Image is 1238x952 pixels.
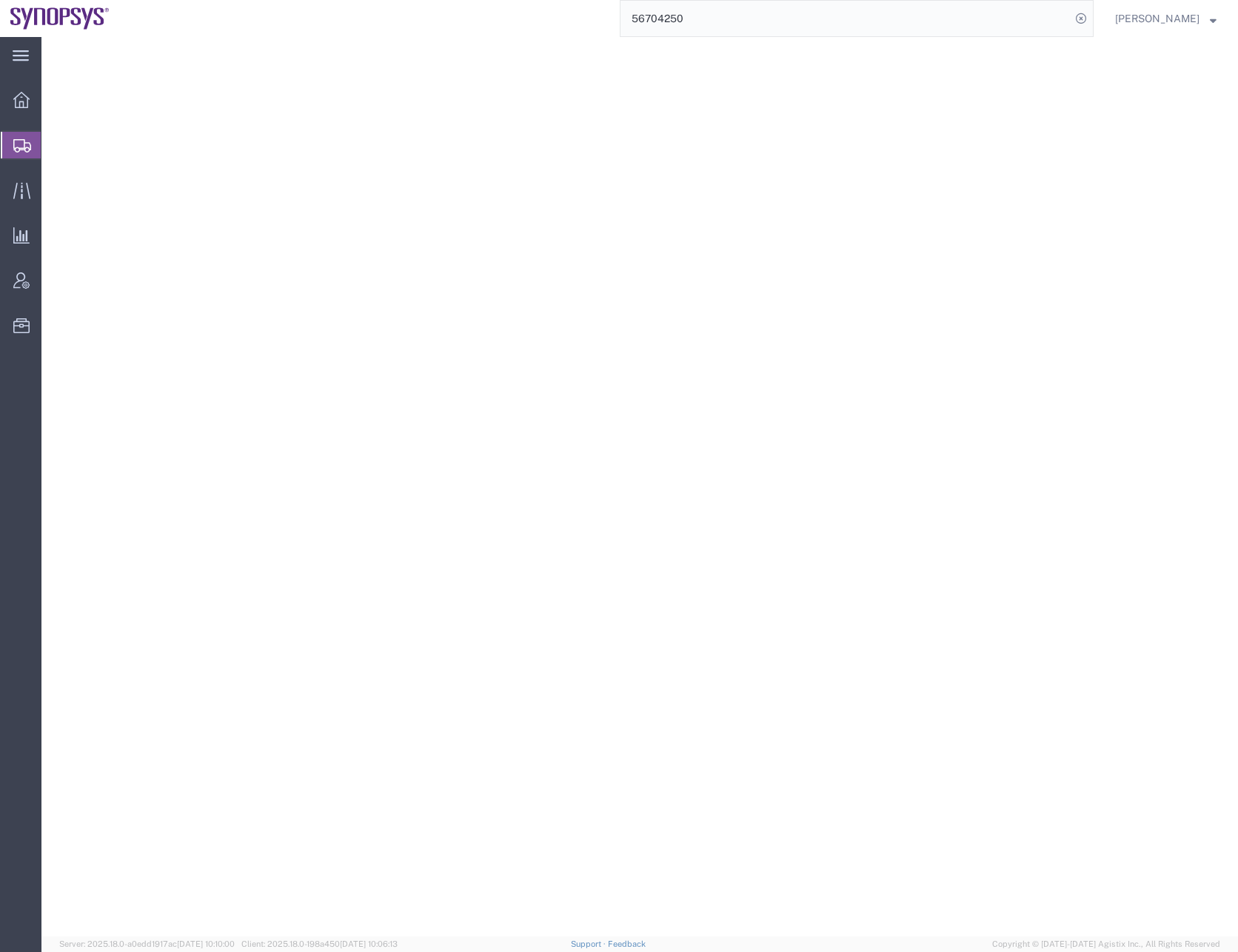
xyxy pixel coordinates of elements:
[10,7,110,30] img: logo
[177,939,235,948] span: [DATE] 10:10:00
[620,1,1071,36] input: Search for shipment number, reference number
[59,939,235,948] span: Server: 2025.18.0-a0edd1917ac
[241,939,398,948] span: Client: 2025.18.0-198a450
[1114,10,1217,27] button: [PERSON_NAME]
[608,939,646,948] a: Feedback
[571,939,608,948] a: Support
[340,939,398,948] span: [DATE] 10:06:13
[41,37,1238,936] iframe: FS Legacy Container
[992,938,1220,951] span: Copyright © [DATE]-[DATE] Agistix Inc., All Rights Reserved
[1115,10,1199,27] span: Rafael Chacon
